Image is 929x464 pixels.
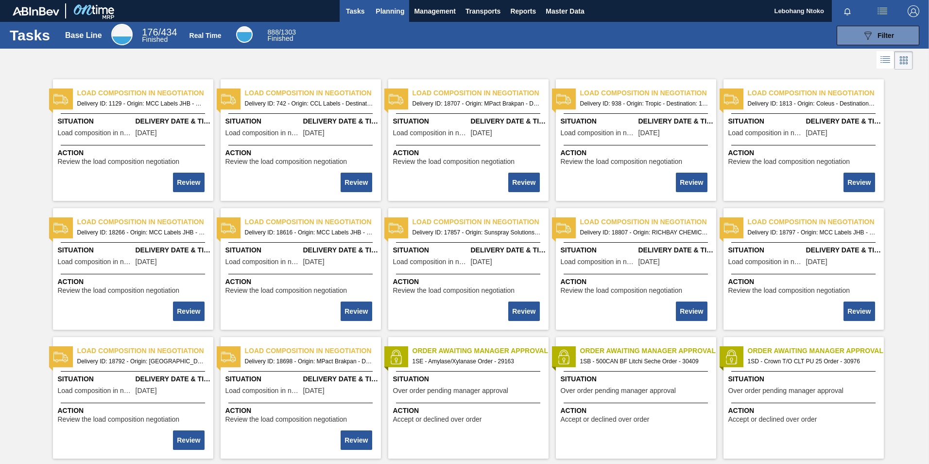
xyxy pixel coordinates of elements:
[376,5,404,17] span: Planning
[268,28,279,36] span: 888
[638,258,660,266] span: 09/08/2025,
[465,5,500,17] span: Transports
[344,5,366,17] span: Tasks
[728,406,881,416] span: Action
[561,287,683,294] span: Review the load composition negotiation
[225,277,378,287] span: Action
[806,245,881,255] span: Delivery Date & Time
[77,227,206,238] span: Delivery ID: 18266 - Origin: MCC Labels JHB - Destination: 1SD
[58,148,211,158] span: Action
[546,5,584,17] span: Master Data
[221,92,236,107] img: status
[341,302,372,321] button: Review
[580,88,716,98] span: Load composition in negotiation
[58,129,133,137] span: Load composition in negotiation
[728,416,817,423] span: Accept or declined over order
[561,129,636,137] span: Load composition in negotiation
[561,158,683,165] span: Review the load composition negotiation
[748,356,876,367] span: 1SD - Crown T/O CLT PU 25 Order - 30976
[58,277,211,287] span: Action
[136,245,211,255] span: Delivery Date & Time
[174,172,205,193] div: Complete task: 2212580
[728,387,843,394] span: Over order pending manager approval
[342,429,373,451] div: Complete task: 2212591
[843,302,875,321] button: Review
[393,277,546,287] span: Action
[236,26,253,43] div: Real Time
[728,245,804,255] span: Situation
[58,116,133,126] span: Situation
[877,5,888,17] img: userActions
[509,301,540,322] div: Complete task: 2212587
[58,387,133,394] span: Load composition in negotiation
[561,416,650,423] span: Accept or declined over order
[556,350,571,364] img: status
[77,217,213,227] span: Load composition in negotiation
[245,98,373,109] span: Delivery ID: 742 - Origin: CCL Labels - Destination: 1SD
[77,88,213,98] span: Load composition in negotiation
[53,221,68,235] img: status
[413,356,541,367] span: 1SE - Amylase/Xylanase Order - 29163
[728,374,881,384] span: Situation
[471,116,546,126] span: Delivery Date & Time
[908,5,919,17] img: Logout
[303,387,325,394] span: 09/05/2025,
[728,129,804,137] span: Load composition in negotiation
[10,30,52,41] h1: Tasks
[728,158,850,165] span: Review the load composition negotiation
[393,387,508,394] span: Over order pending manager approval
[561,245,636,255] span: Situation
[221,350,236,364] img: status
[728,116,804,126] span: Situation
[245,346,381,356] span: Load composition in negotiation
[225,129,301,137] span: Load composition in negotiation
[136,374,211,384] span: Delivery Date & Time
[225,116,301,126] span: Situation
[414,5,456,17] span: Management
[561,116,636,126] span: Situation
[413,346,549,356] span: Order Awaiting Manager Approval
[136,387,157,394] span: 09/05/2025,
[136,116,211,126] span: Delivery Date & Time
[389,221,403,235] img: status
[748,88,884,98] span: Load composition in negotiation
[225,387,301,394] span: Load composition in negotiation
[508,302,539,321] button: Review
[189,32,222,39] div: Real Time
[268,35,293,42] span: Finished
[174,301,205,322] div: Complete task: 2212585
[844,172,876,193] div: Complete task: 2212584
[509,172,540,193] div: Complete task: 2212582
[806,129,827,137] span: 06/02/2023,
[58,245,133,255] span: Situation
[724,221,739,235] img: status
[393,148,546,158] span: Action
[877,51,895,70] div: List Vision
[173,173,204,192] button: Review
[580,227,708,238] span: Delivery ID: 18807 - Origin: RICHBAY CHEMICALS PTY LTD - Destination: 1SE
[65,31,102,40] div: Base Line
[389,92,403,107] img: status
[561,374,714,384] span: Situation
[413,217,549,227] span: Load composition in negotiation
[58,416,180,423] span: Review the load composition negotiation
[393,374,546,384] span: Situation
[303,129,325,137] span: 01/27/2023,
[53,92,68,107] img: status
[342,172,373,193] div: Complete task: 2212581
[389,350,403,364] img: status
[471,129,492,137] span: 09/05/2025,
[580,356,708,367] span: 1SB - 500CAN BF Litchi Seche Order - 30409
[225,258,301,266] span: Load composition in negotiation
[728,148,881,158] span: Action
[413,98,541,109] span: Delivery ID: 18707 - Origin: MPact Brakpan - Destination: 1SD
[53,350,68,364] img: status
[225,416,347,423] span: Review the load composition negotiation
[245,217,381,227] span: Load composition in negotiation
[77,346,213,356] span: Load composition in negotiation
[413,227,541,238] span: Delivery ID: 17857 - Origin: Sunspray Solutions - Destination: 1SB
[393,258,468,266] span: Load composition in negotiation
[561,277,714,287] span: Action
[724,92,739,107] img: status
[303,245,378,255] span: Delivery Date & Time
